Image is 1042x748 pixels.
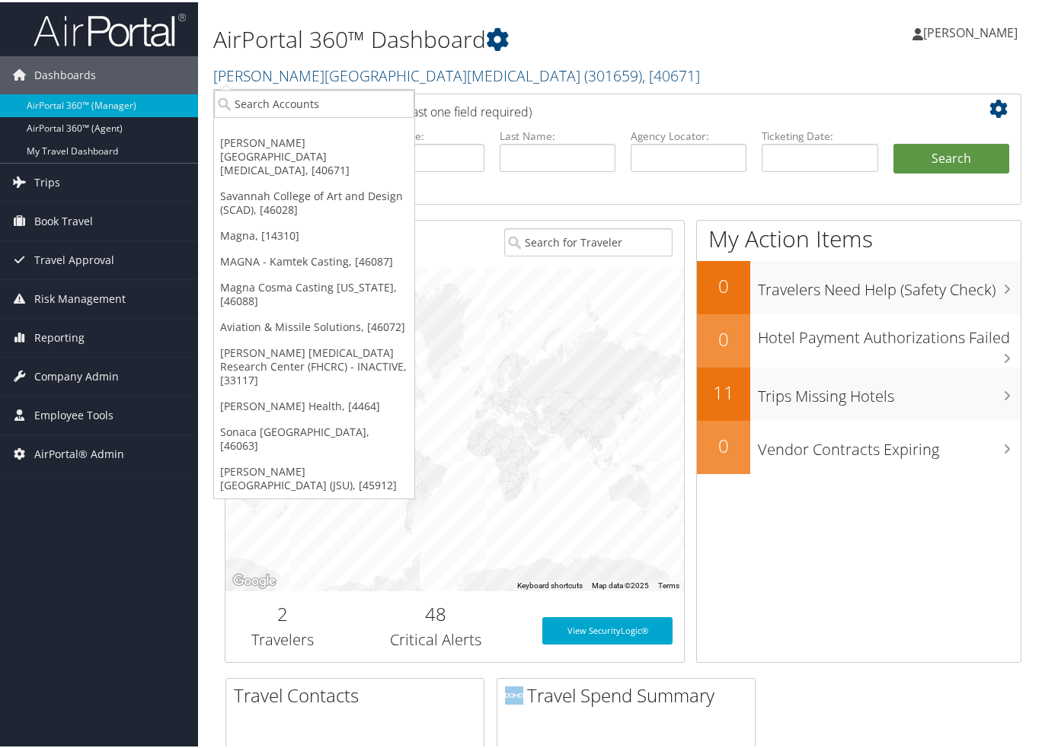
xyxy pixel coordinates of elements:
[762,126,877,142] label: Ticketing Date:
[592,579,649,587] span: Map data ©2025
[758,429,1021,458] h3: Vendor Contracts Expiring
[34,200,93,238] span: Book Travel
[658,579,679,587] a: Terms (opens in new tab)
[214,88,414,116] input: Search Accounts
[34,317,85,355] span: Reporting
[34,394,113,432] span: Employee Tools
[214,338,414,391] a: [PERSON_NAME] [MEDICAL_DATA] Research Center (FHCRC) - INACTIVE, [33117]
[758,317,1021,346] h3: Hotel Payment Authorizations Failed
[500,126,615,142] label: Last Name:
[697,312,1021,365] a: 0Hotel Payment Authorizations Failed
[214,417,414,457] a: Sonaca [GEOGRAPHIC_DATA], [46063]
[214,457,414,496] a: [PERSON_NAME][GEOGRAPHIC_DATA] (JSU), [45912]
[34,278,126,316] span: Risk Management
[758,269,1021,298] h3: Travelers Need Help (Safety Check)
[34,355,119,393] span: Company Admin
[542,615,673,642] a: View SecurityLogic®
[504,226,673,254] input: Search for Traveler
[386,101,532,118] span: (at least one field required)
[697,431,750,457] h2: 0
[351,627,519,648] h3: Critical Alerts
[214,181,414,221] a: Savannah College of Art and Design (SCAD), [46028]
[214,272,414,312] a: Magna Cosma Casting [US_STATE], [46088]
[229,569,280,589] a: Open this area in Google Maps (opens a new window)
[34,161,60,199] span: Trips
[237,599,328,625] h2: 2
[697,324,750,350] h2: 0
[697,377,750,403] h2: 11
[34,239,114,277] span: Travel Approval
[505,680,755,706] h2: Travel Spend Summary
[368,126,484,142] label: First Name:
[505,684,523,702] img: domo-logo.png
[237,94,943,120] h2: Airtinerary Lookup
[34,54,96,92] span: Dashboards
[351,599,519,625] h2: 48
[697,221,1021,253] h1: My Action Items
[584,63,642,84] span: ( 301659 )
[34,10,186,46] img: airportal-logo.png
[214,221,414,247] a: Magna, [14310]
[517,578,583,589] button: Keyboard shortcuts
[214,391,414,417] a: [PERSON_NAME] Health, [4464]
[214,247,414,272] a: MAGNA - Kamtek Casting, [46087]
[923,22,1018,39] span: [PERSON_NAME]
[237,627,328,648] h3: Travelers
[213,21,759,53] h1: AirPortal 360™ Dashboard
[214,128,414,181] a: [PERSON_NAME][GEOGRAPHIC_DATA][MEDICAL_DATA], [40671]
[758,376,1021,405] h3: Trips Missing Hotels
[697,419,1021,472] a: 0Vendor Contracts Expiring
[893,142,1009,172] button: Search
[34,433,124,471] span: AirPortal® Admin
[234,680,484,706] h2: Travel Contacts
[642,63,700,84] span: , [ 40671 ]
[913,8,1033,53] a: [PERSON_NAME]
[631,126,746,142] label: Agency Locator:
[697,271,750,297] h2: 0
[214,312,414,338] a: Aviation & Missile Solutions, [46072]
[229,569,280,589] img: Google
[697,365,1021,419] a: 11Trips Missing Hotels
[697,259,1021,312] a: 0Travelers Need Help (Safety Check)
[213,63,700,84] a: [PERSON_NAME][GEOGRAPHIC_DATA][MEDICAL_DATA]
